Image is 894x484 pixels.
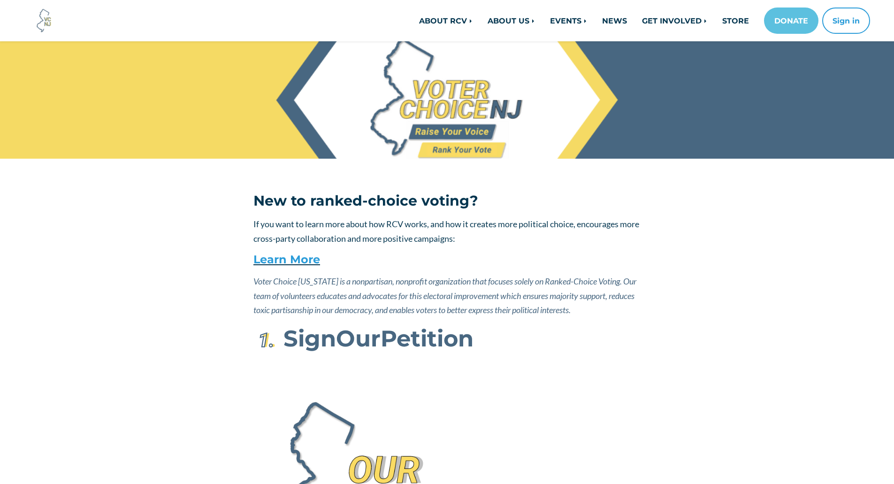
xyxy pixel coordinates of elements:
strong: Sign Petition [283,324,474,352]
button: Sign in or sign up [822,8,870,34]
a: ABOUT US [480,11,543,30]
span: Our [336,324,381,352]
a: DONATE [764,8,818,34]
a: GET INVOLVED [634,11,715,30]
p: If you want to learn more about how RCV works, and how it creates more political choice, encourag... [253,217,641,246]
img: Voter Choice NJ [31,8,57,33]
nav: Main navigation [246,8,870,34]
a: STORE [715,11,756,30]
a: NEWS [595,11,634,30]
h3: New to ranked-choice voting? [253,192,641,209]
em: Voter Choice [US_STATE] is a nonpartisan, nonprofit organization that focuses solely on Ranked-Ch... [253,276,636,315]
a: Learn More [253,253,320,266]
img: First [253,329,277,352]
a: ABOUT RCV [412,11,480,30]
a: EVENTS [543,11,595,30]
